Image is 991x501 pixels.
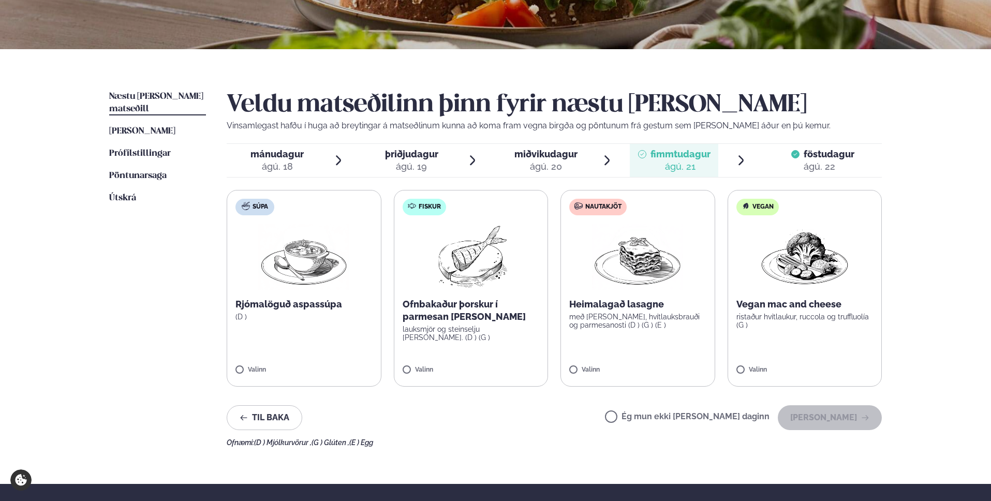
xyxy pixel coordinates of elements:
[227,120,882,132] p: Vinsamlegast hafðu í huga að breytingar á matseðlinum kunna að koma fram vegna birgða og pöntunum...
[227,91,882,120] h2: Veldu matseðilinn þinn fyrir næstu [PERSON_NAME]
[585,203,622,211] span: Nautakjöt
[385,149,438,159] span: þriðjudagur
[425,224,516,290] img: Fish.png
[574,202,583,210] img: beef.svg
[109,92,203,113] span: Næstu [PERSON_NAME] matseðill
[650,160,711,173] div: ágú. 21
[235,298,373,311] p: Rjómalöguð aspassúpa
[109,148,171,160] a: Prófílstillingar
[312,438,349,447] span: (G ) Glúten ,
[349,438,373,447] span: (E ) Egg
[569,298,706,311] p: Heimalagað lasagne
[250,149,304,159] span: mánudagur
[254,438,312,447] span: (D ) Mjólkurvörur ,
[109,192,136,204] a: Útskrá
[752,203,774,211] span: Vegan
[650,149,711,159] span: fimmtudagur
[258,224,349,290] img: Soup.png
[514,149,578,159] span: miðvikudagur
[569,313,706,329] p: með [PERSON_NAME], hvítlauksbrauði og parmesanosti (D ) (G ) (E )
[514,160,578,173] div: ágú. 20
[109,149,171,158] span: Prófílstillingar
[253,203,268,211] span: Súpa
[10,469,32,491] a: Cookie settings
[235,313,373,321] p: (D )
[592,224,683,290] img: Lasagna.png
[109,194,136,202] span: Útskrá
[419,203,441,211] span: Fiskur
[403,325,540,342] p: lauksmjör og steinselju [PERSON_NAME]. (D ) (G )
[109,171,167,180] span: Pöntunarsaga
[736,298,874,311] p: Vegan mac and cheese
[385,160,438,173] div: ágú. 19
[227,438,882,447] div: Ofnæmi:
[778,405,882,430] button: [PERSON_NAME]
[742,202,750,210] img: Vegan.svg
[408,202,416,210] img: fish.svg
[109,91,206,115] a: Næstu [PERSON_NAME] matseðill
[759,224,850,290] img: Vegan.png
[403,298,540,323] p: Ofnbakaður þorskur í parmesan [PERSON_NAME]
[109,170,167,182] a: Pöntunarsaga
[109,125,175,138] a: [PERSON_NAME]
[804,149,854,159] span: föstudagur
[109,127,175,136] span: [PERSON_NAME]
[804,160,854,173] div: ágú. 22
[736,313,874,329] p: ristaður hvítlaukur, ruccola og truffluolía (G )
[250,160,304,173] div: ágú. 18
[227,405,302,430] button: Til baka
[242,202,250,210] img: soup.svg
